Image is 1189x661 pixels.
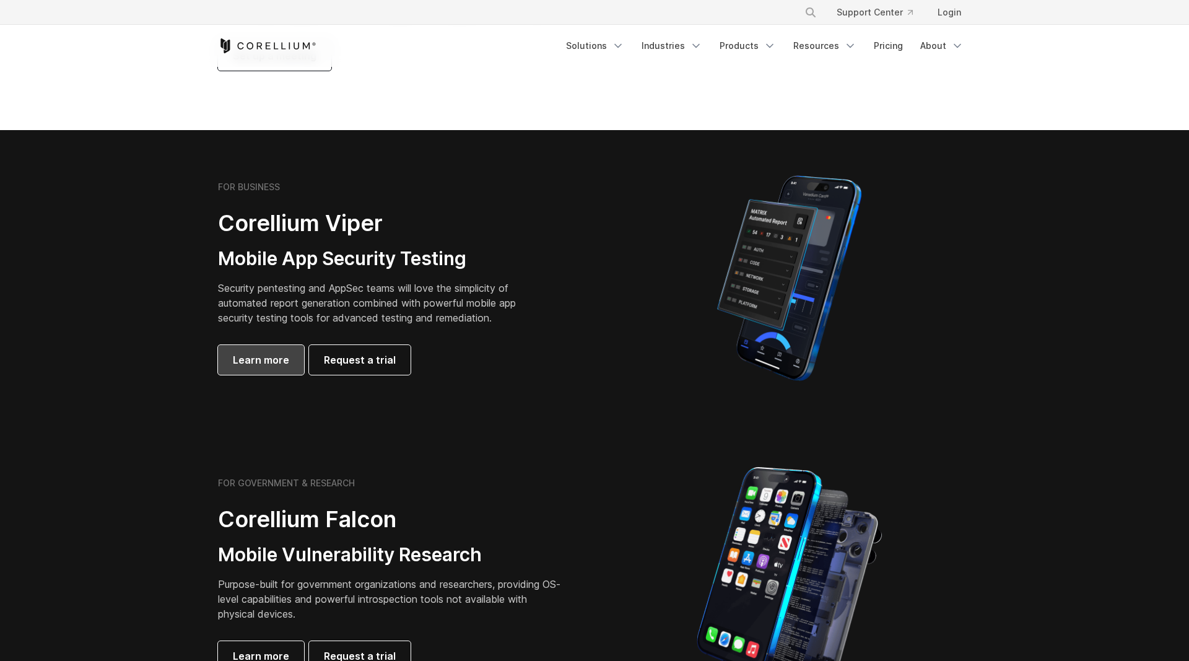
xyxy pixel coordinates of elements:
[786,35,864,57] a: Resources
[218,478,355,489] h6: FOR GOVERNMENT & RESEARCH
[218,543,565,567] h3: Mobile Vulnerability Research
[218,38,316,53] a: Corellium Home
[827,1,923,24] a: Support Center
[790,1,971,24] div: Navigation Menu
[218,506,565,533] h2: Corellium Falcon
[928,1,971,24] a: Login
[696,170,882,387] img: Corellium MATRIX automated report on iPhone showing app vulnerability test results across securit...
[218,247,535,271] h3: Mobile App Security Testing
[712,35,783,57] a: Products
[866,35,910,57] a: Pricing
[218,182,280,193] h6: FOR BUSINESS
[634,35,710,57] a: Industries
[218,577,565,621] p: Purpose-built for government organizations and researchers, providing OS-level capabilities and p...
[559,35,632,57] a: Solutions
[559,35,971,57] div: Navigation Menu
[913,35,971,57] a: About
[309,345,411,375] a: Request a trial
[218,209,535,237] h2: Corellium Viper
[233,352,289,367] span: Learn more
[218,345,304,375] a: Learn more
[799,1,822,24] button: Search
[324,352,396,367] span: Request a trial
[218,281,535,325] p: Security pentesting and AppSec teams will love the simplicity of automated report generation comb...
